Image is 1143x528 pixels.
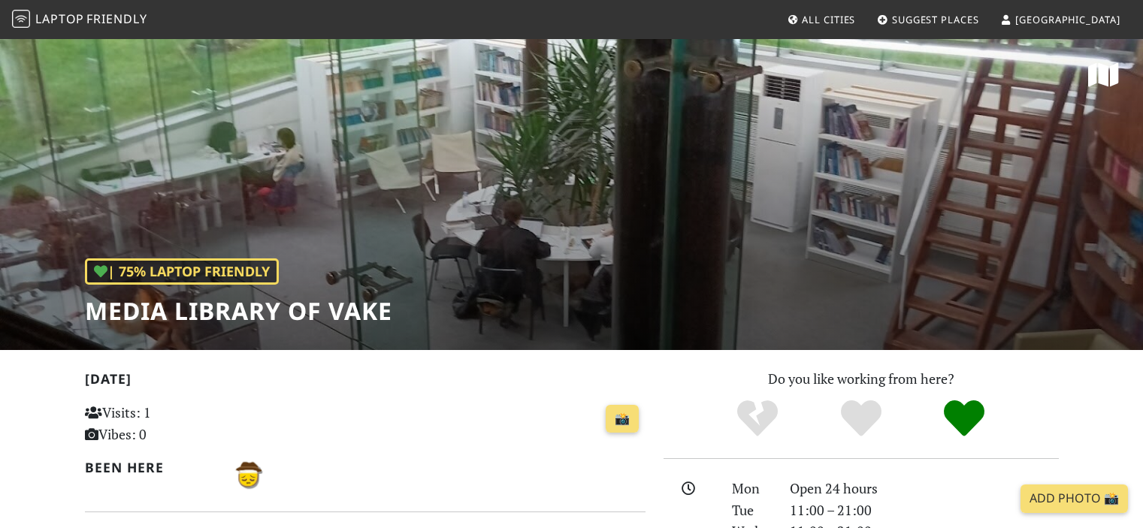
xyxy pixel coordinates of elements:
div: | 75% Laptop Friendly [85,258,279,285]
span: Basel B [229,464,265,482]
a: Suggest Places [871,6,985,33]
span: Suggest Places [892,13,979,26]
a: LaptopFriendly LaptopFriendly [12,7,147,33]
p: Do you like working from here? [664,368,1059,390]
div: Yes [809,398,913,439]
p: Visits: 1 Vibes: 0 [85,402,260,445]
span: Laptop [35,11,84,27]
img: 3609-basel.jpg [229,457,265,493]
div: Tue [723,499,780,521]
div: Definitely! [912,398,1016,439]
img: LaptopFriendly [12,10,30,28]
div: 11:00 – 21:00 [781,499,1068,521]
div: No [706,398,809,439]
a: Add Photo 📸 [1021,484,1128,513]
h2: [DATE] [85,371,646,393]
div: Mon [723,478,780,499]
h2: Been here [85,460,212,475]
a: [GEOGRAPHIC_DATA] [994,6,1126,33]
span: [GEOGRAPHIC_DATA] [1015,13,1120,26]
h1: Media library of Vake [85,297,392,325]
a: 📸 [606,405,639,433]
a: All Cities [781,6,861,33]
span: All Cities [802,13,855,26]
div: Open 24 hours [781,478,1068,499]
span: Friendly [86,11,147,27]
